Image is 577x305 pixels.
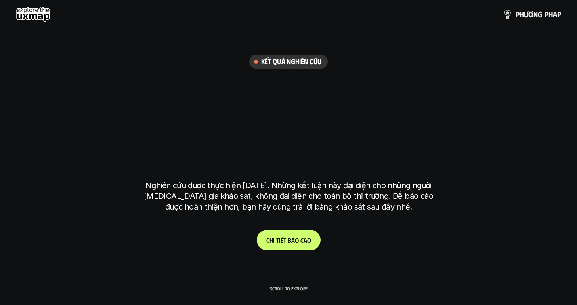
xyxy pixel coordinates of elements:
span: p [516,10,520,19]
span: ế [281,236,283,244]
span: t [283,236,286,244]
span: i [279,236,281,244]
span: o [307,236,311,244]
span: á [304,236,307,244]
span: n [533,10,538,19]
span: ư [524,10,528,19]
span: á [553,10,557,19]
h1: tại [GEOGRAPHIC_DATA] [147,139,430,172]
span: g [538,10,543,19]
span: t [276,236,279,244]
a: Chitiếtbáocáo [257,230,321,250]
span: o [295,236,299,244]
span: C [266,236,269,244]
p: Scroll to explore [270,286,308,291]
span: á [291,236,295,244]
span: i [273,236,275,244]
span: b [288,236,291,244]
span: h [520,10,524,19]
span: c [300,236,304,244]
span: p [545,10,548,19]
a: phươngpháp [503,6,561,22]
span: h [548,10,553,19]
span: p [557,10,561,19]
span: h [269,236,273,244]
h1: phạm vi công việc của [144,76,433,110]
span: ơ [528,10,533,19]
h6: Kết quả nghiên cứu [261,57,321,66]
p: Nghiên cứu được thực hiện [DATE]. Những kết luận này đại diện cho những người [MEDICAL_DATA] gia ... [140,180,437,212]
